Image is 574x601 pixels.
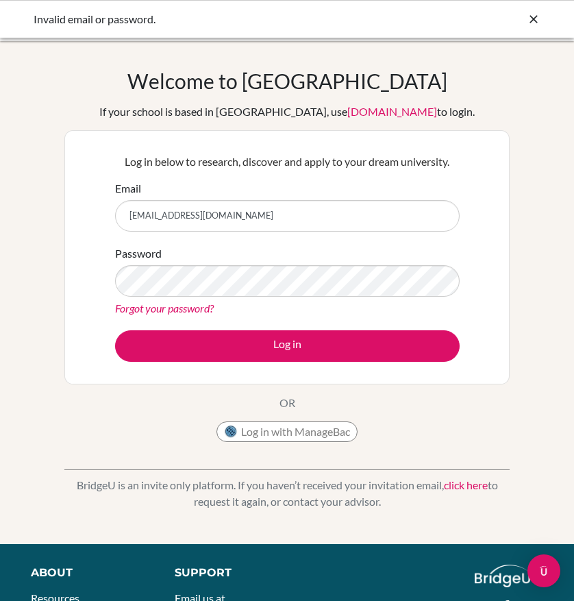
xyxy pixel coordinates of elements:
button: Log in [115,330,460,362]
a: click here [444,478,488,491]
button: Log in with ManageBac [216,421,358,442]
label: Email [115,180,141,197]
div: Open Intercom Messenger [527,554,560,587]
h1: Welcome to [GEOGRAPHIC_DATA] [127,69,447,93]
label: Password [115,245,162,262]
div: Support [175,565,275,581]
div: If your school is based in [GEOGRAPHIC_DATA], use to login. [99,103,475,120]
p: BridgeU is an invite only platform. If you haven’t received your invitation email, to request it ... [64,477,510,510]
a: [DOMAIN_NAME] [347,105,437,118]
a: Forgot your password? [115,302,214,315]
div: Invalid email or password. [34,11,335,27]
img: logo_white@2x-f4f0deed5e89b7ecb1c2cc34c3e3d731f90f0f143d5ea2071677605dd97b5244.png [475,565,530,587]
div: About [31,565,144,581]
p: OR [279,395,295,411]
p: Log in below to research, discover and apply to your dream university. [115,154,460,170]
